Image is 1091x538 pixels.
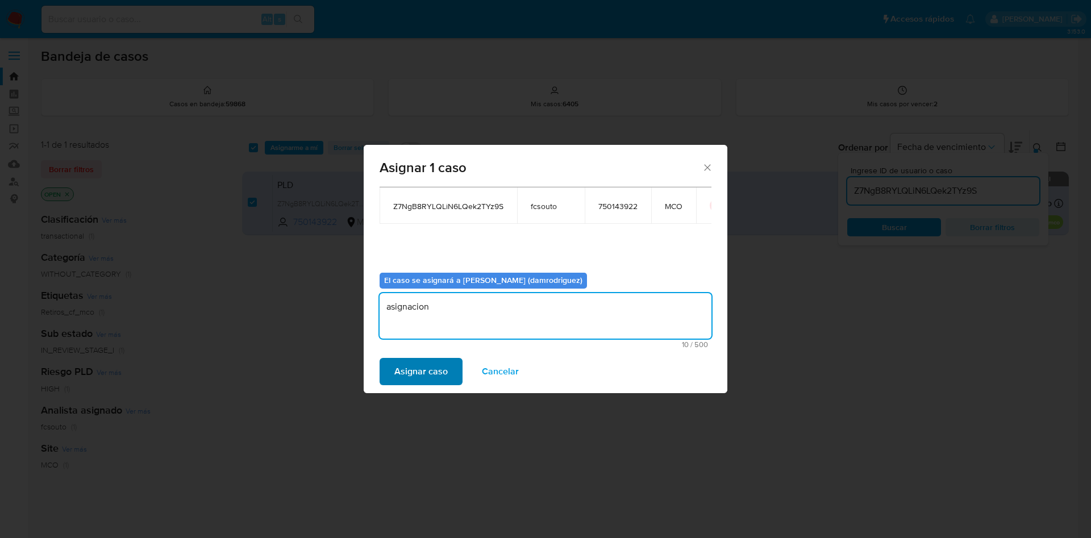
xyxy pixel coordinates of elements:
[364,145,727,393] div: assign-modal
[482,359,519,384] span: Cancelar
[710,199,723,212] button: icon-button
[531,201,571,211] span: fcsouto
[702,162,712,172] button: Cerrar ventana
[394,359,448,384] span: Asignar caso
[380,293,711,339] textarea: asignacion
[384,274,582,286] b: El caso se asignará a [PERSON_NAME] (damrodriguez)
[383,341,708,348] span: Máximo 500 caracteres
[598,201,638,211] span: 750143922
[380,358,463,385] button: Asignar caso
[393,201,503,211] span: Z7NgB8RYLQLiN6LQek2TYz9S
[380,161,702,174] span: Asignar 1 caso
[467,358,534,385] button: Cancelar
[665,201,682,211] span: MCO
